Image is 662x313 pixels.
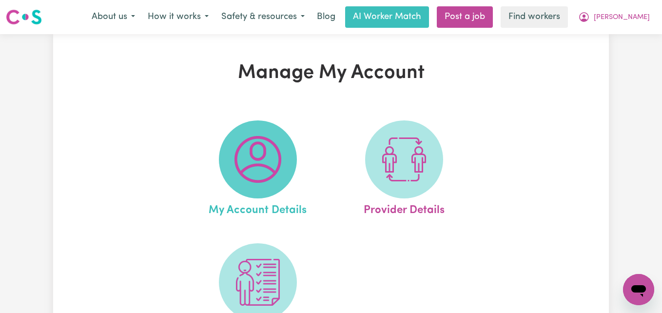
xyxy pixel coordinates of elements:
a: Provider Details [334,120,474,219]
span: Provider Details [364,198,445,219]
span: [PERSON_NAME] [594,12,650,23]
a: Post a job [437,6,493,28]
span: My Account Details [209,198,307,219]
a: Blog [311,6,341,28]
a: Find workers [501,6,568,28]
h1: Manage My Account [152,61,510,85]
button: About us [85,7,141,27]
button: My Account [572,7,656,27]
img: Careseekers logo [6,8,42,26]
iframe: Button to launch messaging window [623,274,654,305]
a: Careseekers logo [6,6,42,28]
button: How it works [141,7,215,27]
button: Safety & resources [215,7,311,27]
a: My Account Details [188,120,328,219]
a: AI Worker Match [345,6,429,28]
